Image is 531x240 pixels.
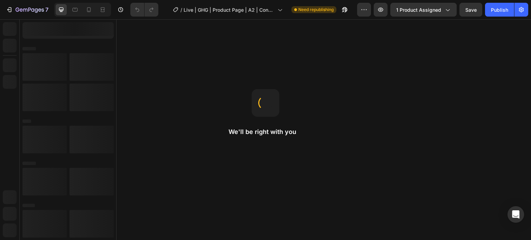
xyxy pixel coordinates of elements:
button: Publish [485,3,514,17]
button: 7 [3,3,52,17]
span: Save [465,7,477,13]
span: / [180,6,182,13]
div: Publish [491,6,508,13]
button: 1 product assigned [390,3,457,17]
div: Open Intercom Messenger [507,206,524,223]
span: Live | GHG | Product Page | A2 | Constipation | 3 5 1 Packs | [DATE] [184,6,275,13]
span: Need republishing [298,7,334,13]
h2: We'll be right with you [229,128,302,136]
span: 1 product assigned [396,6,441,13]
button: Save [459,3,482,17]
div: Undo/Redo [130,3,158,17]
p: 7 [45,6,48,14]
